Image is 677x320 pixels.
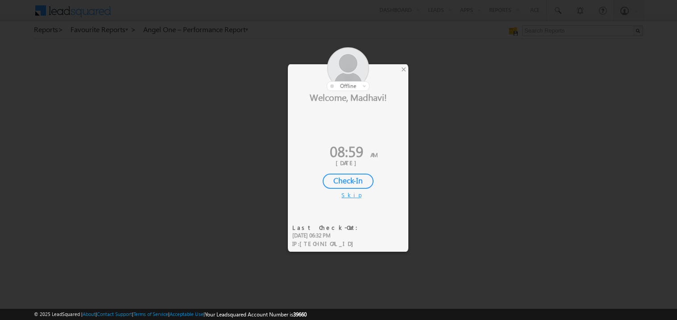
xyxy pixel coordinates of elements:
[133,311,168,317] a: Terms of Service
[288,91,408,103] div: Welcome, Madhavi!
[295,159,402,167] div: [DATE]
[292,224,363,232] div: Last Check-Out:
[97,311,132,317] a: Contact Support
[341,191,355,199] div: Skip
[205,311,307,318] span: Your Leadsquared Account Number is
[299,240,358,247] span: [TECHNICAL_ID]
[83,311,96,317] a: About
[34,310,307,319] span: © 2025 LeadSquared | | | | |
[292,240,363,248] div: IP :
[293,311,307,318] span: 39660
[292,232,363,240] div: [DATE] 06:32 PM
[323,174,374,189] div: Check-In
[330,141,363,161] span: 08:59
[399,64,408,74] div: ×
[370,151,378,158] span: AM
[170,311,204,317] a: Acceptable Use
[340,83,356,89] span: offline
